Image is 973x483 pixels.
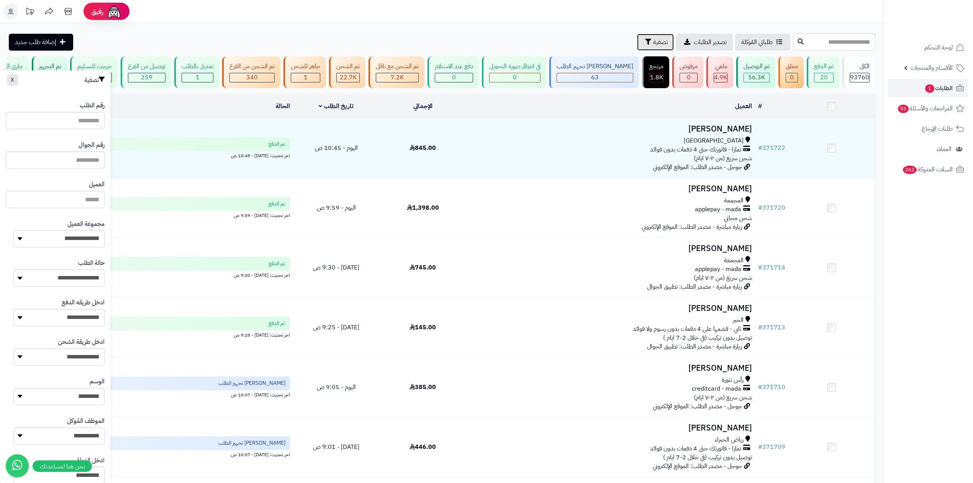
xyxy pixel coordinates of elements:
div: خرجت للتسليم [77,62,112,71]
a: دفع عند الاستلام 0 [426,56,480,88]
a: الطلبات1 [888,79,968,97]
span: رفيق [91,7,103,16]
span: الأقسام والمنتجات [911,62,953,73]
a: #371713 [758,323,785,332]
h3: [PERSON_NAME] [469,184,752,193]
span: 0 [513,73,517,82]
a: # [758,102,762,111]
img: ai-face.png [106,4,122,19]
div: اخر تحديث: [DATE] - 10:07 ص [11,450,290,458]
span: لوحة التحكم [924,42,953,53]
div: 1798 [650,73,663,82]
span: 22.7K [340,73,357,82]
span: تم الدفع [269,140,285,148]
span: إضافة طلب جديد [15,38,56,47]
a: تعديل بالطلب 1 [173,56,221,88]
span: توصيل بدون تركيب (في خلال 2-7 ايام ) [663,453,752,462]
span: 0 [452,73,456,82]
span: [GEOGRAPHIC_DATA] [684,136,744,145]
span: جوجل - مصدر الطلب: الموقع الإلكتروني [653,163,742,172]
div: 1 [182,73,213,82]
div: 0 [490,73,540,82]
span: # [758,442,762,452]
span: تصفية [653,38,668,47]
span: [PERSON_NAME] تجهيز الطلب [218,439,285,447]
span: 446.00 [410,442,436,452]
div: اخر تحديث: [DATE] - 10:07 ص [11,390,290,398]
span: # [758,323,762,332]
a: إضافة طلب جديد [9,34,73,51]
span: المجمعة [724,256,744,265]
span: تمارا - فاتورتك حتى 4 دفعات بدون فوائد [650,145,741,154]
div: في انتظار صورة التحويل [489,62,541,71]
span: الطلبات [924,83,953,94]
div: 0 [786,73,798,82]
span: رياض الخبراء [715,435,744,444]
label: الوسم [90,377,105,386]
span: 1.8K [650,73,663,82]
div: تعديل بالطلب [182,62,213,71]
h3: [PERSON_NAME] [469,244,752,253]
button: تصفية [637,34,674,51]
a: طلبات الإرجاع [888,120,968,138]
span: 385.00 [410,383,436,392]
div: جاهز للشحن [291,62,320,71]
span: تصدير الطلبات [694,38,727,47]
a: #371714 [758,263,785,272]
span: 93760 [850,73,869,82]
a: السلات المتروكة262 [888,160,968,179]
a: مرفوض 0 [671,56,705,88]
span: 4.9K [714,73,727,82]
a: تم التجهيز 35 [30,56,69,88]
a: طلباتي المُوكلة [735,34,790,51]
span: 0 [790,73,794,82]
a: تحديثات المنصة [20,4,39,21]
div: اخر تحديث: [DATE] - 9:59 ص [11,211,290,219]
a: المراجعات والأسئلة55 [888,99,968,118]
span: شحن سريع (من ٢-٧ ايام) [694,154,752,163]
span: 845.00 [410,143,436,153]
span: جوجل - مصدر الطلب: الموقع الإلكتروني [653,462,742,471]
label: ادخل طريقه الدفع [62,298,105,307]
span: شحن سريع (من ٢-٧ ايام) [694,393,752,402]
a: تم الشحن من الفرع 340 [221,56,282,88]
span: [DATE] - 9:01 ص [313,442,359,452]
span: تم الدفع [269,320,285,327]
span: زيارة مباشرة - مصدر الطلب: الموقع الإلكتروني [642,222,742,232]
div: 20 [814,73,833,82]
div: 1 [291,73,320,82]
div: تم الدفع [814,62,834,71]
span: شحن سريع (من ٢-٧ ايام) [694,273,752,283]
div: مرفوض [680,62,698,71]
span: 56.3K [748,73,765,82]
a: العميل [735,102,752,111]
span: طلبات الإرجاع [922,123,953,134]
span: تم الدفع [269,260,285,268]
label: الموظف المُوكل [67,417,105,426]
a: [PERSON_NAME] تجهيز الطلب 63 [548,56,640,88]
span: اليوم - 10:45 ص [315,143,358,153]
a: معلق 0 [777,56,805,88]
a: العملاء [888,140,968,158]
label: العميل [89,180,105,189]
span: اليوم - 9:59 ص [317,203,356,212]
div: تم الشحن من الفرع [229,62,275,71]
div: تم الشحن مع ناقل [376,62,419,71]
div: 63 [557,73,633,82]
span: # [758,383,762,392]
a: تاريخ الطلب [319,102,354,111]
h3: [PERSON_NAME] [469,424,752,432]
a: #371710 [758,383,785,392]
div: 340 [230,73,274,82]
a: #371709 [758,442,785,452]
a: في انتظار صورة التحويل 0 [480,56,548,88]
span: 1 [196,73,200,82]
span: [DATE] - 9:25 ص [313,323,359,332]
span: 340 [246,73,258,82]
a: تم الشحن مع ناقل 7.2K [367,56,426,88]
span: السلات المتروكة [902,164,953,175]
button: X [7,74,18,86]
div: 259 [128,73,165,82]
span: # [758,263,762,272]
div: اخر تحديث: [DATE] - 10:45 ص [11,151,290,159]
